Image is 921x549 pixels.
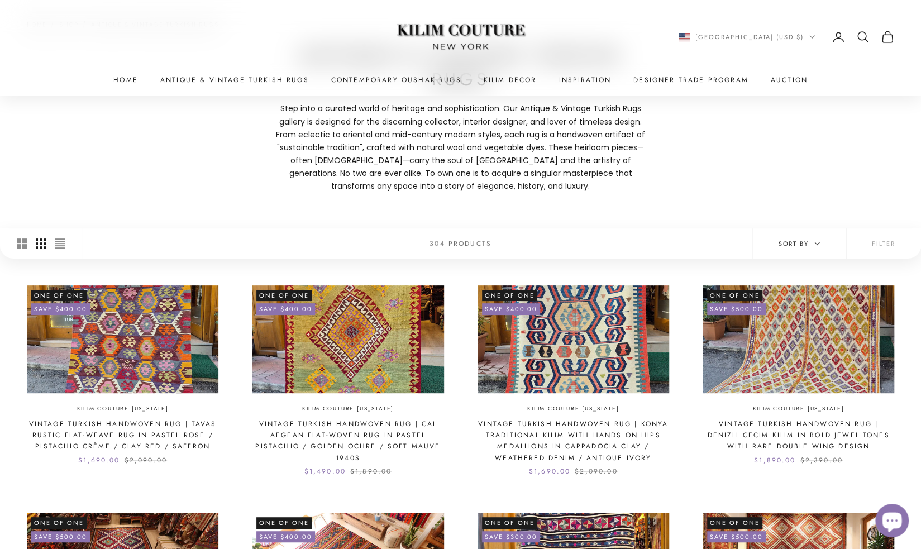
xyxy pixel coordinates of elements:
span: One of One [482,290,537,301]
a: Kilim Couture [US_STATE] [752,404,844,414]
a: Designer Trade Program [633,74,748,85]
a: Antique & Vintage Turkish Rugs [160,74,309,85]
span: One of One [256,290,312,301]
span: Sort by [778,238,820,249]
span: One of One [31,290,87,301]
span: One of One [707,517,762,528]
sale-price: $1,690.00 [529,466,570,477]
nav: Primary navigation [27,74,894,85]
img: United States [679,33,690,41]
sale-price: $1,690.00 [78,455,120,466]
compare-at-price: $2,090.00 [575,466,617,477]
on-sale-badge: Save $400.00 [256,303,315,314]
summary: Kilim Decor [484,74,537,85]
compare-at-price: $2,390.00 [800,455,842,466]
button: Change country or currency [679,32,815,42]
span: One of One [707,290,762,301]
a: Home [113,74,138,85]
a: Inspiration [559,74,611,85]
a: Vintage Turkish Handwoven Rug | Tavas Rustic Flat-Weave Rug in Pastel Rose / Pistachio Crème / Cl... [27,418,218,452]
nav: Secondary navigation [679,30,895,44]
button: Switch to larger product images [17,228,27,259]
sale-price: $1,490.00 [304,466,345,477]
compare-at-price: $1,890.00 [350,466,392,477]
on-sale-badge: Save $400.00 [482,303,541,314]
a: Kilim Couture [US_STATE] [302,404,394,414]
button: Switch to compact product images [55,228,65,259]
button: Filter [846,228,921,259]
compare-at-price: $2,090.00 [125,455,167,466]
a: Vintage Turkish Handwoven Rug | Cal Aegean Flat-Woven Rug in Pastel Pistachio / Golden Ochre / So... [252,418,443,464]
p: 304 products [430,238,491,249]
a: Kilim Couture [US_STATE] [527,404,619,414]
p: Step into a curated world of heritage and sophistication. Our Antique & Vintage Turkish Rugs gall... [271,102,651,193]
button: Sort by [752,228,846,259]
on-sale-badge: Save $500.00 [31,531,90,542]
span: One of One [31,517,87,528]
span: [GEOGRAPHIC_DATA] (USD $) [695,32,804,42]
span: One of One [256,517,312,528]
span: One of One [482,517,537,528]
on-sale-badge: Save $500.00 [707,303,766,314]
a: Auction [771,74,808,85]
img: Logo of Kilim Couture New York [391,11,531,64]
on-sale-badge: Save $400.00 [31,303,90,314]
sale-price: $1,890.00 [754,455,795,466]
a: Kilim Couture [US_STATE] [77,404,169,414]
a: Contemporary Oushak Rugs [331,74,461,85]
inbox-online-store-chat: Shopify online store chat [872,504,912,540]
a: Vintage Turkish Handwoven Rug | Konya Traditional Kilim with Hands on Hips Medallions in Cappadoc... [478,418,669,464]
on-sale-badge: Save $500.00 [707,531,766,542]
on-sale-badge: Save $400.00 [256,531,315,542]
button: Switch to smaller product images [36,228,46,259]
a: Vintage Turkish Handwoven Rug | Denizli Cecim Kilim in Bold Jewel Tones with Rare Double Wing Design [703,418,894,452]
on-sale-badge: Save $300.00 [482,531,541,542]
